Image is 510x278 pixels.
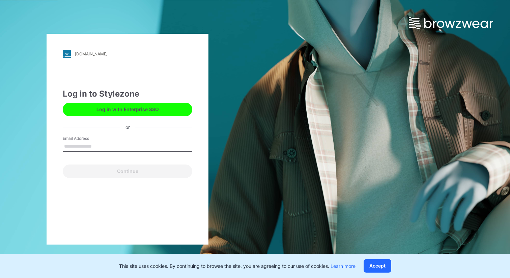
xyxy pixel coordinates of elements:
img: stylezone-logo.562084cfcfab977791bfbf7441f1a819.svg [63,50,71,58]
img: browzwear-logo.e42bd6dac1945053ebaf764b6aa21510.svg [409,17,493,29]
button: Accept [364,259,391,273]
button: Log in with Enterprise SSO [63,103,192,116]
div: [DOMAIN_NAME] [75,51,108,56]
div: or [120,124,135,131]
a: [DOMAIN_NAME] [63,50,192,58]
p: This site uses cookies. By continuing to browse the site, you are agreeing to our use of cookies. [119,262,356,270]
a: Learn more [331,263,356,269]
label: Email Address [63,135,110,142]
div: Log in to Stylezone [63,88,192,100]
